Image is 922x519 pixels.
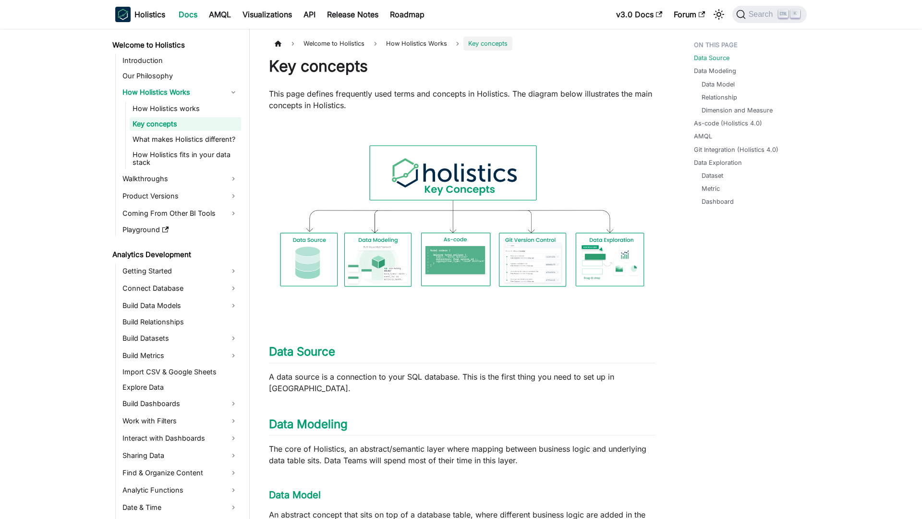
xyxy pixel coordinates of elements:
[120,500,241,515] a: Date & Time
[120,85,241,100] a: How Holistics Works
[668,7,711,22] a: Forum
[299,37,369,50] span: Welcome to Holistics
[120,206,241,221] a: Coming From Other BI Tools
[694,145,778,154] a: Git Integration (Holistics 4.0)
[702,106,773,115] a: Dimension and Measure
[269,371,655,394] p: A data source is a connection to your SQL database. This is the first thing you need to set up in...
[120,431,241,446] a: Interact with Dashboards
[120,171,241,186] a: Walkthroughs
[120,188,241,204] a: Product Versions
[694,132,712,141] a: AMQL
[694,158,742,167] a: Data Exploration
[702,197,734,206] a: Dashboard
[120,298,241,313] a: Build Data Models
[269,443,655,466] p: The core of Holistics, an abstract/semantic layer where mapping between business logic and underl...
[115,7,165,22] a: HolisticsHolistics
[746,10,779,19] span: Search
[173,7,203,22] a: Docs
[120,465,241,481] a: Find & Organize Content
[694,119,762,128] a: As-code (Holistics 4.0)
[134,9,165,20] b: Holistics
[694,53,729,62] a: Data Source
[120,315,241,329] a: Build Relationships
[269,37,287,50] a: Home page
[702,184,720,193] a: Metric
[120,54,241,67] a: Introduction
[321,7,384,22] a: Release Notes
[120,223,241,236] a: Playground
[702,80,735,89] a: Data Model
[790,10,800,18] kbd: K
[120,381,241,394] a: Explore Data
[109,248,241,261] a: Analytics Development
[120,69,241,83] a: Our Philosophy
[203,7,237,22] a: AMQL
[269,121,655,319] img: Holistics Workflow
[106,29,250,519] nav: Docs sidebar
[120,413,241,429] a: Work with Filters
[384,7,430,22] a: Roadmap
[711,7,727,22] button: Switch between dark and light mode (currently light mode)
[120,348,241,363] a: Build Metrics
[463,37,512,50] span: Key concepts
[702,93,737,102] a: Relationship
[269,345,335,358] a: Data Source
[702,171,723,180] a: Dataset
[120,331,241,346] a: Build Datasets
[237,7,298,22] a: Visualizations
[610,7,668,22] a: v3.0 Docs
[120,365,241,379] a: Import CSV & Google Sheets
[694,66,736,75] a: Data Modeling
[130,133,241,146] a: What makes Holistics different?
[120,281,241,296] a: Connect Database
[298,7,321,22] a: API
[115,7,131,22] img: Holistics
[269,489,321,501] a: Data Model
[109,38,241,52] a: Welcome to Holistics
[120,482,241,498] a: Analytic Functions
[269,37,655,50] nav: Breadcrumbs
[120,448,241,463] a: Sharing Data
[269,88,655,111] p: This page defines frequently used terms and concepts in Holistics. The diagram below illustrates ...
[269,57,655,76] h1: Key concepts
[120,263,241,279] a: Getting Started
[130,148,241,169] a: How Holistics fits in your data stack
[120,396,241,411] a: Build Dashboards
[732,6,807,23] button: Search (Ctrl+K)
[130,102,241,115] a: How Holistics works
[269,417,348,431] a: Data Modeling
[381,37,452,50] span: How Holistics Works
[130,117,241,131] a: Key concepts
